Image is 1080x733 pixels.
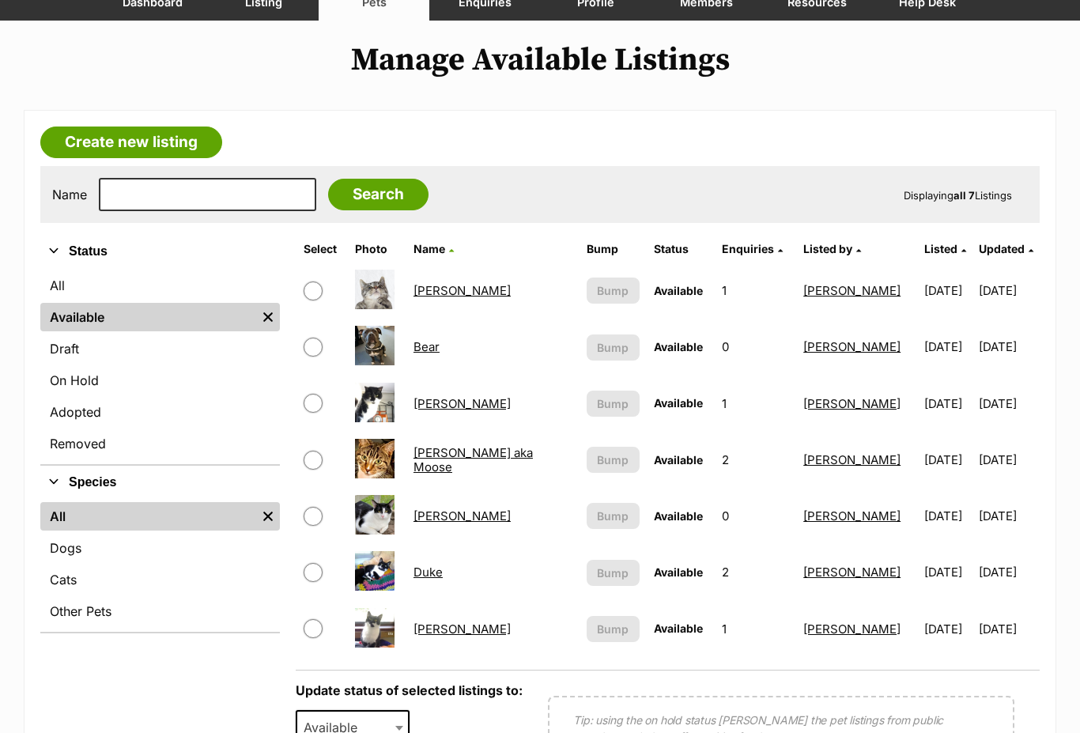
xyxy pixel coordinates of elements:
[413,284,511,299] a: [PERSON_NAME]
[979,320,1038,375] td: [DATE]
[716,377,795,432] td: 1
[597,565,629,582] span: Bump
[40,566,280,595] a: Cats
[924,243,966,256] a: Listed
[716,320,795,375] td: 0
[979,243,1025,256] span: Updated
[355,552,395,591] img: Duke
[597,396,629,413] span: Bump
[328,179,429,211] input: Search
[256,503,280,531] a: Remove filter
[40,127,222,159] a: Create new listing
[716,603,795,657] td: 1
[413,397,511,412] a: [PERSON_NAME]
[803,509,901,524] a: [PERSON_NAME]
[918,603,977,657] td: [DATE]
[803,622,901,637] a: [PERSON_NAME]
[413,340,440,355] a: Bear
[716,433,795,488] td: 2
[918,489,977,544] td: [DATE]
[40,335,280,364] a: Draft
[413,446,533,474] a: [PERSON_NAME] aka Moose
[979,603,1038,657] td: [DATE]
[40,598,280,626] a: Other Pets
[918,264,977,319] td: [DATE]
[722,243,774,256] span: translation missing: en.admin.listings.index.attributes.enquiries
[587,504,640,530] button: Bump
[587,278,640,304] button: Bump
[40,535,280,563] a: Dogs
[654,510,703,523] span: Available
[904,190,1012,202] span: Displaying Listings
[40,304,256,332] a: Available
[716,546,795,600] td: 2
[803,453,901,468] a: [PERSON_NAME]
[40,430,280,459] a: Removed
[413,509,511,524] a: [PERSON_NAME]
[716,264,795,319] td: 1
[587,617,640,643] button: Bump
[654,397,703,410] span: Available
[587,335,640,361] button: Bump
[979,489,1038,544] td: [DATE]
[654,341,703,354] span: Available
[918,433,977,488] td: [DATE]
[918,377,977,432] td: [DATE]
[40,473,280,493] button: Species
[52,188,87,202] label: Name
[587,448,640,474] button: Bump
[40,367,280,395] a: On Hold
[979,377,1038,432] td: [DATE]
[803,340,901,355] a: [PERSON_NAME]
[413,243,454,256] a: Name
[648,237,715,263] th: Status
[40,272,280,300] a: All
[803,243,861,256] a: Listed by
[654,566,703,580] span: Available
[803,243,852,256] span: Listed by
[979,433,1038,488] td: [DATE]
[924,243,957,256] span: Listed
[803,397,901,412] a: [PERSON_NAME]
[297,237,347,263] th: Select
[918,320,977,375] td: [DATE]
[349,237,406,263] th: Photo
[580,237,646,263] th: Bump
[597,508,629,525] span: Bump
[654,285,703,298] span: Available
[256,304,280,332] a: Remove filter
[296,683,523,699] label: Update status of selected listings to:
[597,622,629,638] span: Bump
[40,269,280,465] div: Status
[654,622,703,636] span: Available
[355,384,395,423] img: Benny
[587,561,640,587] button: Bump
[979,546,1038,600] td: [DATE]
[597,452,629,469] span: Bump
[40,503,256,531] a: All
[716,489,795,544] td: 0
[40,500,280,633] div: Species
[979,264,1038,319] td: [DATE]
[979,243,1033,256] a: Updated
[597,283,629,300] span: Bump
[597,340,629,357] span: Bump
[587,391,640,418] button: Bump
[918,546,977,600] td: [DATE]
[413,622,511,637] a: [PERSON_NAME]
[953,190,975,202] strong: all 7
[654,454,703,467] span: Available
[413,243,445,256] span: Name
[722,243,783,256] a: Enquiries
[40,242,280,263] button: Status
[803,565,901,580] a: [PERSON_NAME]
[803,284,901,299] a: [PERSON_NAME]
[40,399,280,427] a: Adopted
[413,565,443,580] a: Duke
